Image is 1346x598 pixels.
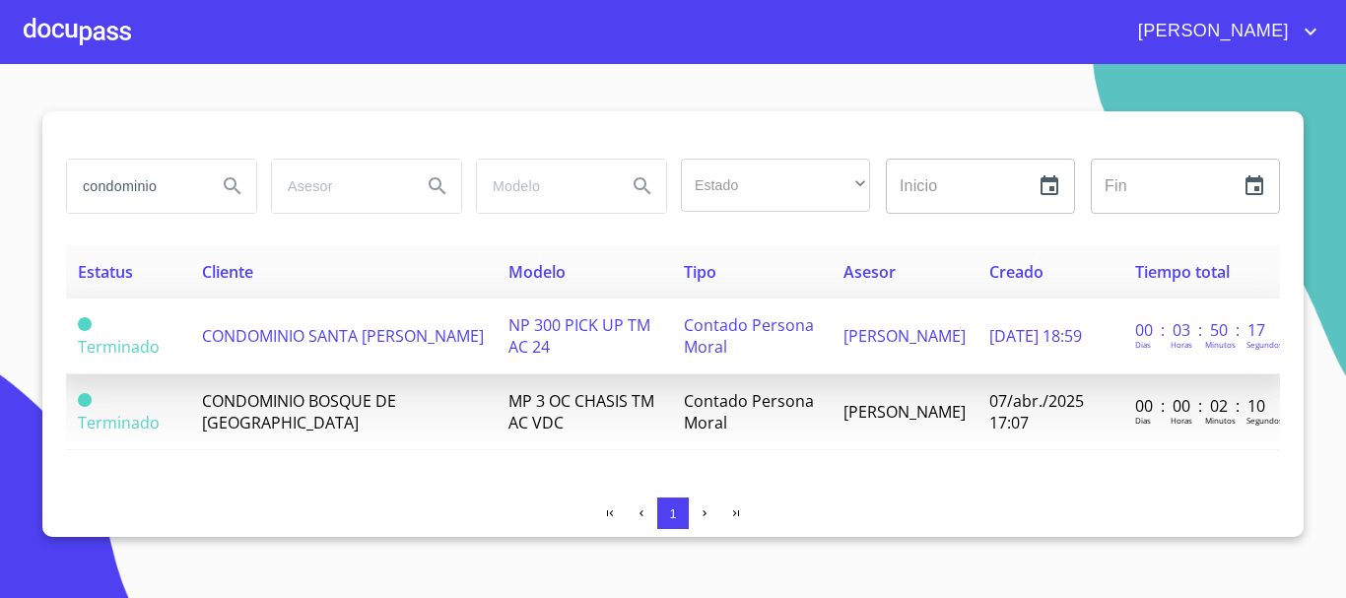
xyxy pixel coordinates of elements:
span: [PERSON_NAME] [1123,16,1299,47]
span: Estatus [78,261,133,283]
span: [PERSON_NAME] [843,325,966,347]
p: Minutos [1205,415,1236,426]
span: Terminado [78,393,92,407]
button: Search [414,163,461,210]
span: Creado [989,261,1043,283]
p: Horas [1171,415,1192,426]
span: NP 300 PICK UP TM AC 24 [508,314,650,358]
span: 07/abr./2025 17:07 [989,390,1084,433]
p: Segundos [1246,339,1283,350]
p: 00 : 00 : 02 : 10 [1135,395,1268,417]
span: 1 [669,506,676,521]
span: Terminado [78,317,92,331]
span: Modelo [508,261,566,283]
p: 00 : 03 : 50 : 17 [1135,319,1268,341]
p: Segundos [1246,415,1283,426]
span: Asesor [843,261,896,283]
span: Tipo [684,261,716,283]
button: account of current user [1123,16,1322,47]
span: CONDOMINIO SANTA [PERSON_NAME] [202,325,484,347]
p: Dias [1135,415,1151,426]
input: search [67,160,201,213]
span: MP 3 OC CHASIS TM AC VDC [508,390,654,433]
p: Horas [1171,339,1192,350]
button: Search [619,163,666,210]
span: [PERSON_NAME] [843,401,966,423]
span: Terminado [78,336,160,358]
span: Cliente [202,261,253,283]
span: Terminado [78,412,160,433]
p: Dias [1135,339,1151,350]
div: ​ [681,159,870,212]
button: 1 [657,498,689,529]
input: search [272,160,406,213]
span: Contado Persona Moral [684,314,814,358]
p: Minutos [1205,339,1236,350]
span: [DATE] 18:59 [989,325,1082,347]
span: Contado Persona Moral [684,390,814,433]
input: search [477,160,611,213]
button: Search [209,163,256,210]
span: Tiempo total [1135,261,1230,283]
span: CONDOMINIO BOSQUE DE [GEOGRAPHIC_DATA] [202,390,396,433]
